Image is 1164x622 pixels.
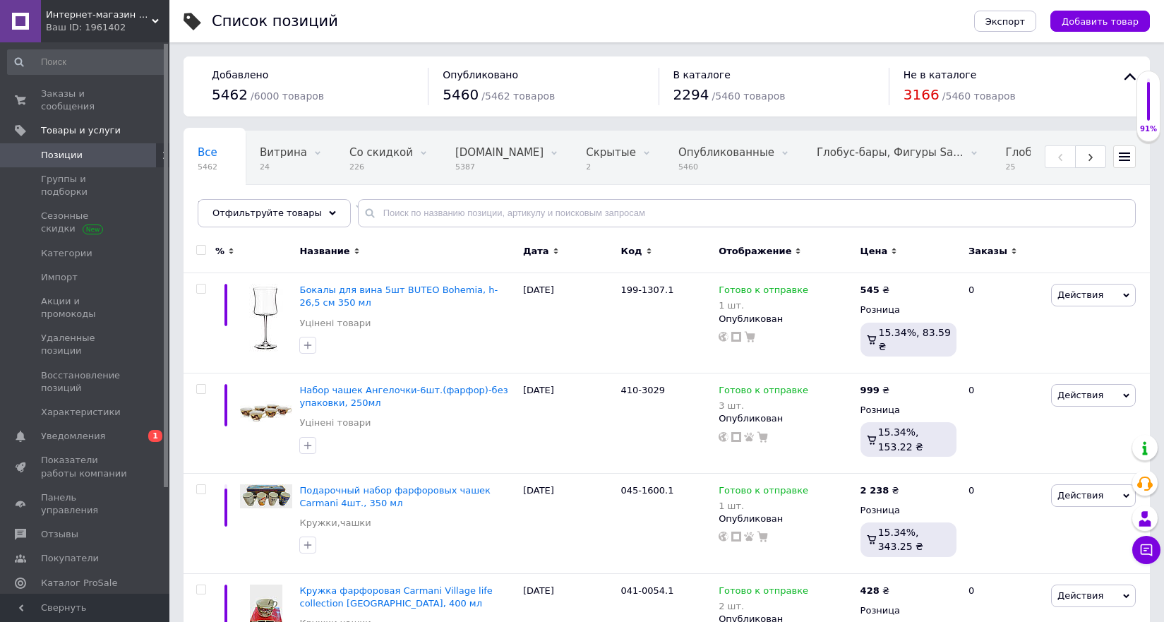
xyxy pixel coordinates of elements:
[817,146,964,159] span: Глобус-бары, Фигуры Sa...
[41,149,83,162] span: Позиции
[1057,289,1103,300] span: Действия
[46,8,152,21] span: Интернет-магазин подарков Present4you
[299,285,498,308] a: Бокалы для вина 5шт BUTEO Bohemia, h-26,5 см 350 мл
[481,90,555,102] span: / 5462 товаров
[719,385,808,400] span: Готово к отправке
[719,300,808,311] div: 1 шт.
[215,245,224,258] span: %
[860,245,888,258] span: Цена
[960,473,1048,573] div: 0
[244,284,289,353] img: Бокалы для вина 5шт BUTEO Bohemia, h-26,5 см 350 мл
[719,485,808,500] span: Готово к отправке
[523,245,549,258] span: Дата
[41,454,131,479] span: Показатели работы компании
[673,86,709,103] span: 2294
[985,16,1025,27] span: Экспорт
[520,473,618,573] div: [DATE]
[960,273,1048,373] div: 0
[1006,146,1148,159] span: Глобус бары, Глобус-ба...
[198,200,348,213] span: Морские подарки, Опубл...
[41,247,92,260] span: Категории
[198,146,217,159] span: Все
[349,162,413,172] span: 226
[719,313,853,325] div: Опубликован
[860,285,880,295] b: 545
[942,90,1016,102] span: / 5460 товаров
[443,69,518,80] span: Опубликовано
[621,485,674,496] span: 045-1600.1
[860,304,956,316] div: Розница
[586,162,636,172] span: 2
[41,406,121,419] span: Характеристики
[455,146,544,159] span: [DOMAIN_NAME]
[520,373,618,474] div: [DATE]
[860,585,889,597] div: ₴
[1006,162,1148,172] span: 25
[878,426,923,452] span: 15.34%, 153.22 ₴
[860,504,956,517] div: Розница
[7,49,167,75] input: Поиск
[299,385,508,408] a: Набор чашек Ангелочки-6шт.(фарфор)-без упаковки, 250мл
[299,585,492,609] a: Кружка фарфоровая Carmani Village life collection [GEOGRAPHIC_DATA], 400 мл
[240,384,292,436] img: Набор чашек Ангелочки-6шт.(фарфор)-без упаковки, 250мл
[719,285,808,299] span: Готово к отправке
[719,245,791,258] span: Отображение
[299,485,491,508] a: Подарочный набор фарфоровых чашек Carmani 4шт., 350 мл
[41,332,131,357] span: Удаленные позиции
[184,185,376,239] div: Морские подарки, Опубликованные, В наличии, Без характеристик
[719,501,808,511] div: 1 шт.
[960,373,1048,474] div: 0
[1057,390,1103,400] span: Действия
[719,400,808,411] div: 3 шт.
[1057,590,1103,601] span: Действия
[621,245,642,258] span: Код
[198,162,217,172] span: 5462
[349,146,413,159] span: Со скидкой
[41,430,105,443] span: Уведомления
[673,69,731,80] span: В каталоге
[41,173,131,198] span: Группы и подборки
[41,295,131,321] span: Акции и промокоды
[41,577,117,590] span: Каталог ProSale
[621,585,674,596] span: 041-0054.1
[443,86,479,103] span: 5460
[1057,490,1103,501] span: Действия
[860,404,956,417] div: Розница
[212,208,322,218] span: Отфильтруйте товары
[41,271,78,284] span: Импорт
[974,11,1036,32] button: Экспорт
[1050,11,1150,32] button: Добавить товар
[46,21,169,34] div: Ваш ID: 1961402
[621,285,674,295] span: 199-1307.1
[719,513,853,525] div: Опубликован
[520,273,618,373] div: [DATE]
[719,585,808,600] span: Готово к отправке
[678,162,774,172] span: 5460
[240,484,292,508] img: Подарочный набор фарфоровых чашек Carmani 4шт., 350 мл
[878,527,923,552] span: 15.34%, 343.25 ₴
[586,146,636,159] span: Скрытые
[860,604,956,617] div: Розница
[358,199,1136,227] input: Поиск по названию позиции, артикулу и поисковым запросам
[148,430,162,442] span: 1
[879,327,951,352] span: 15.34%, 83.59 ₴
[860,585,880,596] b: 428
[212,86,248,103] span: 5462
[260,146,307,159] span: Витрина
[41,552,99,565] span: Покупатели
[1132,536,1160,564] button: Чат с покупателем
[41,491,131,517] span: Панель управления
[260,162,307,172] span: 24
[860,384,889,397] div: ₴
[904,69,977,80] span: Не в каталоге
[860,484,899,497] div: ₴
[41,528,78,541] span: Отзывы
[299,245,349,258] span: Название
[712,90,786,102] span: / 5460 товаров
[299,517,371,530] a: Кружки,чашки
[968,245,1007,258] span: Заказы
